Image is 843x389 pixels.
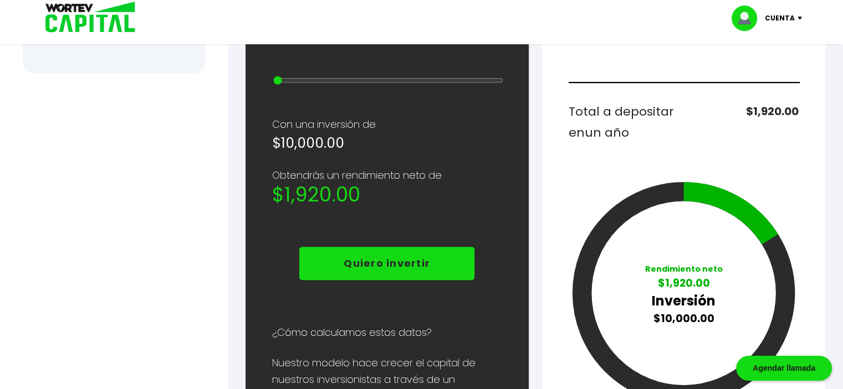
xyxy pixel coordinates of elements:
p: $1,920.00 [645,275,722,291]
p: $10,000.00 [645,310,722,326]
h6: $1,920.00 [688,101,799,143]
h5: $10,000.00 [272,133,502,154]
div: Agendar llamada [736,356,832,381]
p: Inversión [645,291,722,310]
p: Rendimiento neto [645,263,722,275]
img: icon-down [795,17,810,20]
p: Cuenta [765,10,795,27]
h6: Total a depositar en un año [569,101,679,143]
p: ¿Cómo calculamos estos datos? [272,324,502,341]
p: Quiero invertir [344,255,430,272]
h2: $1,920.00 [272,184,502,206]
p: Obtendrás un rendimiento neto de [272,167,502,184]
button: Quiero invertir [299,247,474,280]
img: profile-image [732,6,765,31]
p: Con una inversión de [272,116,502,133]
